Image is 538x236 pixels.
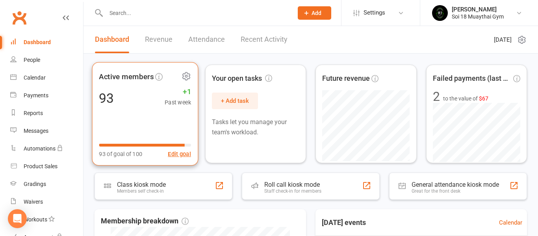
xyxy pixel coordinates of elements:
[10,211,83,229] a: Workouts
[412,188,499,194] div: Great for the front desk
[24,163,58,169] div: Product Sales
[24,199,43,205] div: Waivers
[10,193,83,211] a: Waivers
[10,140,83,158] a: Automations
[99,91,114,105] div: 93
[24,145,56,152] div: Automations
[10,51,83,69] a: People
[104,7,288,19] input: Search...
[165,98,191,107] span: Past week
[24,181,46,187] div: Gradings
[117,188,166,194] div: Members self check-in
[10,69,83,87] a: Calendar
[499,218,522,227] a: Calendar
[9,8,29,28] a: Clubworx
[433,73,512,84] span: Failed payments (last 30d)
[10,33,83,51] a: Dashboard
[101,216,189,227] span: Membership breakdown
[298,6,331,20] button: Add
[24,128,48,134] div: Messages
[412,181,499,188] div: General attendance kiosk mode
[241,26,288,53] a: Recent Activity
[24,92,48,98] div: Payments
[264,188,321,194] div: Staff check-in for members
[10,122,83,140] a: Messages
[10,104,83,122] a: Reports
[117,181,166,188] div: Class kiosk mode
[99,71,154,82] span: Active members
[165,86,191,98] span: +1
[24,74,46,81] div: Calendar
[168,149,191,159] button: Edit goal
[432,5,448,21] img: thumb_image1716960047.png
[433,90,440,103] div: 2
[10,175,83,193] a: Gradings
[322,73,370,84] span: Future revenue
[264,181,321,188] div: Roll call kiosk mode
[10,87,83,104] a: Payments
[24,110,43,116] div: Reports
[494,35,512,45] span: [DATE]
[24,216,47,223] div: Workouts
[24,57,40,63] div: People
[8,209,27,228] div: Open Intercom Messenger
[452,13,504,20] div: Soi 18 Muaythai Gym
[479,95,488,102] span: $67
[312,10,321,16] span: Add
[24,39,51,45] div: Dashboard
[452,6,504,13] div: [PERSON_NAME]
[315,216,372,230] h3: [DATE] events
[99,149,142,159] span: 93 of goal of 100
[443,94,488,103] span: to the value of
[212,117,300,137] p: Tasks let you manage your team's workload.
[364,4,385,22] span: Settings
[95,26,129,53] a: Dashboard
[10,158,83,175] a: Product Sales
[212,73,272,84] span: Your open tasks
[212,93,258,109] button: + Add task
[188,26,225,53] a: Attendance
[145,26,173,53] a: Revenue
